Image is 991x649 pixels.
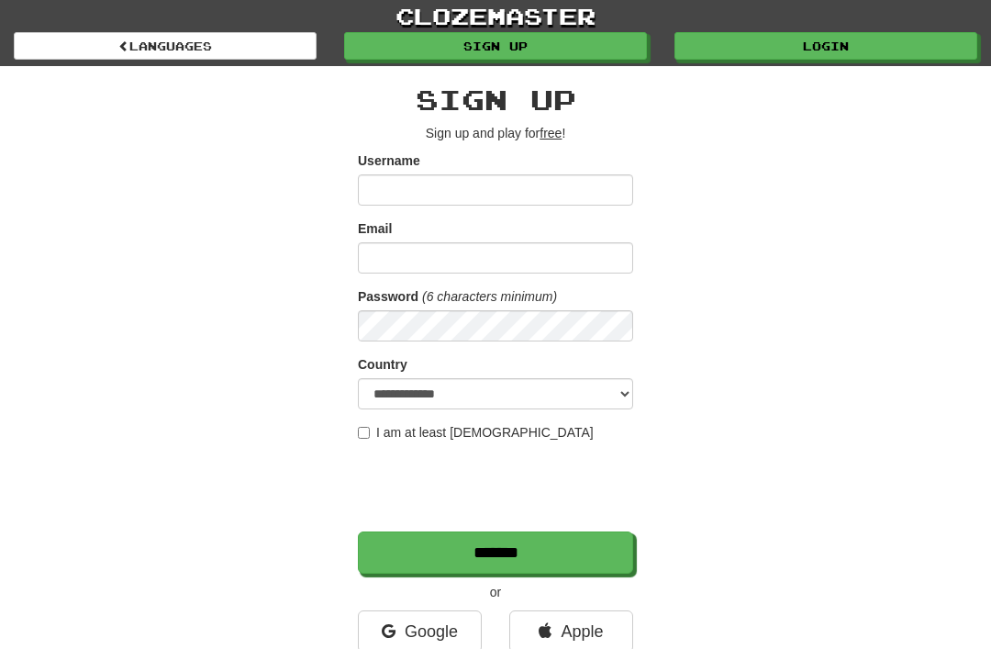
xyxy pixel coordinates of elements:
[358,84,633,115] h2: Sign up
[358,423,594,442] label: I am at least [DEMOGRAPHIC_DATA]
[358,151,420,170] label: Username
[14,32,317,60] a: Languages
[358,451,637,522] iframe: reCAPTCHA
[540,126,562,140] u: free
[344,32,647,60] a: Sign up
[358,219,392,238] label: Email
[422,289,557,304] em: (6 characters minimum)
[358,427,370,439] input: I am at least [DEMOGRAPHIC_DATA]
[358,124,633,142] p: Sign up and play for !
[358,355,407,374] label: Country
[674,32,977,60] a: Login
[358,287,418,306] label: Password
[358,583,633,601] p: or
